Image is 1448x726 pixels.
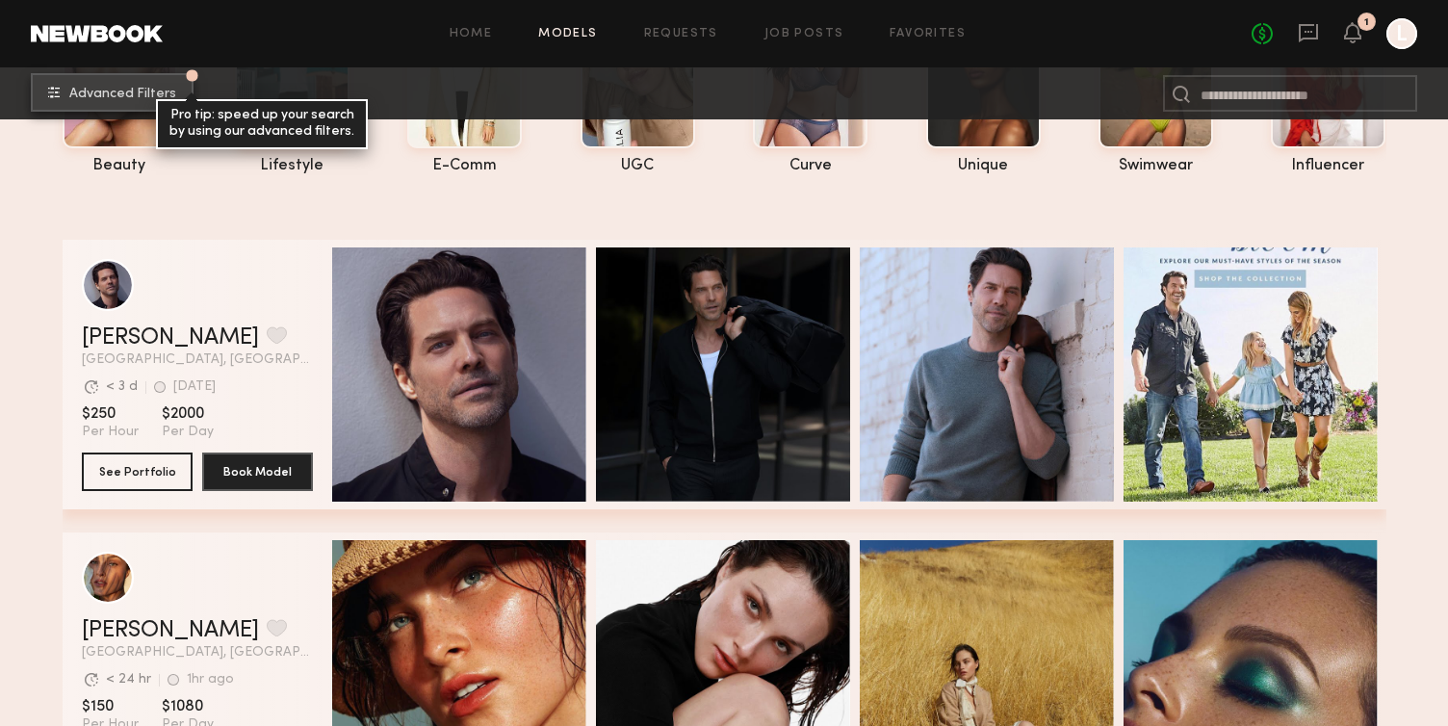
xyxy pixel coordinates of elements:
[82,424,139,441] span: Per Hour
[82,353,313,367] span: [GEOGRAPHIC_DATA], [GEOGRAPHIC_DATA]
[82,326,259,350] a: [PERSON_NAME]
[1386,18,1417,49] a: L
[235,158,349,174] div: lifestyle
[890,28,966,40] a: Favorites
[407,158,522,174] div: e-comm
[63,158,177,174] div: beauty
[926,158,1041,174] div: unique
[202,453,313,491] button: Book Model
[1364,17,1369,28] div: 1
[162,404,214,424] span: $2000
[162,697,214,716] span: $1080
[644,28,718,40] a: Requests
[1271,158,1385,174] div: influencer
[82,404,139,424] span: $250
[538,28,597,40] a: Models
[31,73,194,112] button: Advanced Filters
[187,673,234,687] div: 1hr ago
[106,380,138,394] div: < 3 d
[106,673,151,687] div: < 24 hr
[1099,158,1213,174] div: swimwear
[82,619,259,642] a: [PERSON_NAME]
[156,99,368,149] div: Pro tip: speed up your search by using our advanced filters.
[753,158,867,174] div: curve
[69,88,176,101] span: Advanced Filters
[173,380,216,394] div: [DATE]
[82,646,313,660] span: [GEOGRAPHIC_DATA], [GEOGRAPHIC_DATA]
[581,158,695,174] div: UGC
[764,28,844,40] a: Job Posts
[82,697,139,716] span: $150
[162,424,214,441] span: Per Day
[450,28,493,40] a: Home
[82,453,193,491] button: See Portfolio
